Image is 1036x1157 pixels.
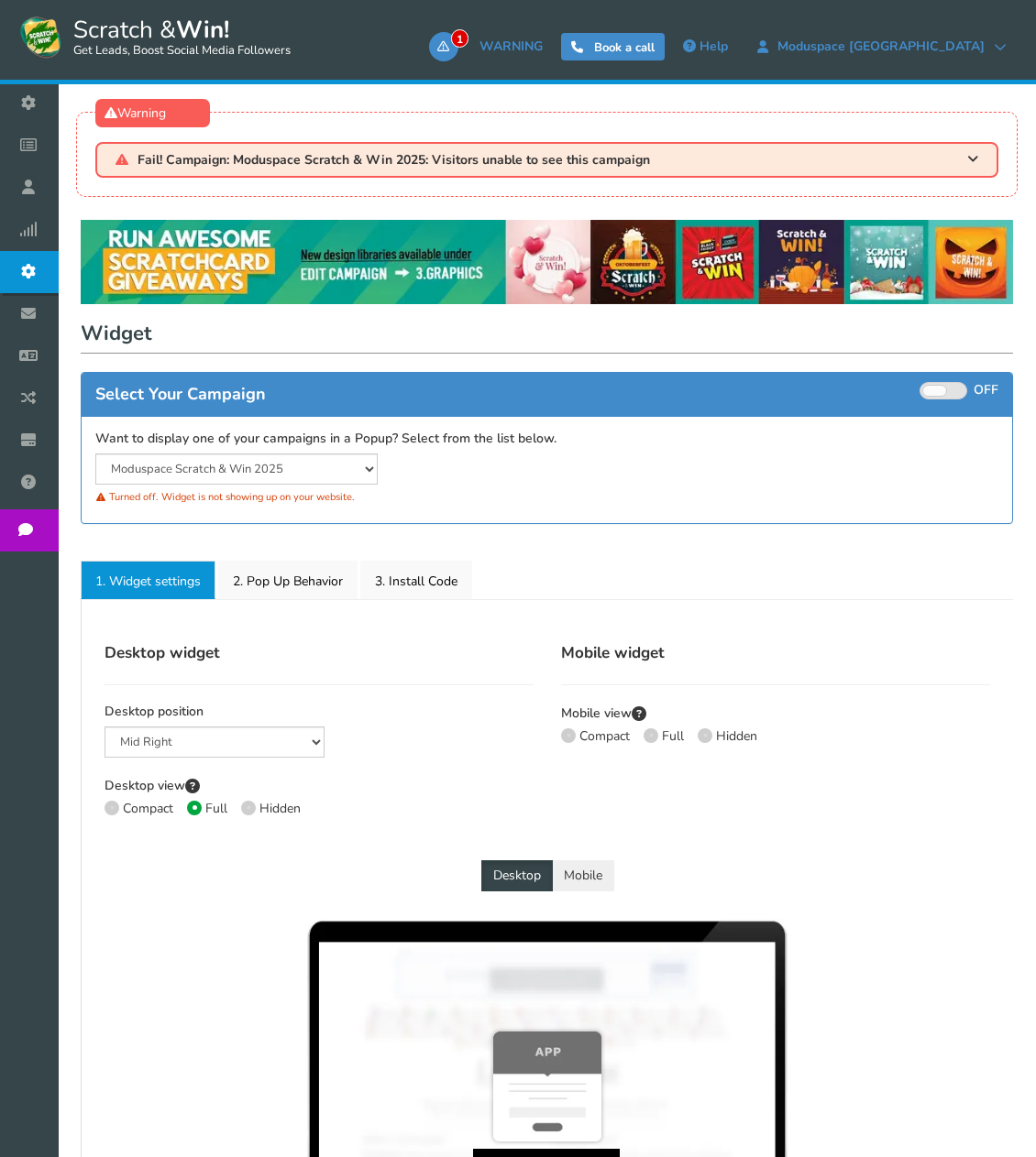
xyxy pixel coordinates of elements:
a: 1WARNING [429,32,552,61]
label: Mobile view [561,704,646,724]
label: Desktop view [105,776,200,796]
h4: Mobile widget [561,641,990,666]
div: Warning [95,99,210,127]
span: Compact [123,800,173,817]
h4: Desktop widget [105,641,534,666]
div: Turned off. Widget is not showing up on your website. [95,485,378,509]
img: festival-poster-2020.webp [81,220,1013,304]
a: 1. Widget settings [81,561,215,599]
span: Moduspace [GEOGRAPHIC_DATA] [768,39,994,54]
span: Select Your Campaign [95,383,266,405]
small: Get Leads, Boost Social Media Followers [73,44,291,59]
label: Desktop position [105,704,204,721]
a: Scratch &Win! Get Leads, Boost Social Media Followers [18,14,291,60]
span: Book a call [594,39,655,56]
span: Full [205,800,227,817]
button: Desktop [481,860,553,891]
span: Scratch & [64,14,291,60]
a: 2. Pop Up Behavior [218,561,358,599]
a: Help [674,32,737,61]
span: Fail! Campaign: Moduspace Scratch & Win 2025: Visitors unable to see this campaign [138,153,650,167]
button: Mobile [552,860,614,891]
span: OFF [974,381,998,398]
strong: Win! [176,14,229,46]
label: Want to display one of your campaigns in a Popup? Select from the list below. [82,431,1012,448]
span: 1 [451,29,468,48]
span: Hidden [259,800,301,817]
span: Hidden [716,727,757,745]
img: Scratch and Win [18,14,64,60]
span: WARNING [479,38,543,55]
span: Compact [579,727,630,745]
span: Full [662,727,684,745]
span: Help [700,38,728,55]
a: Book a call [561,33,665,60]
a: 3. Install Code [360,561,472,599]
h1: Widget [81,317,1013,354]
